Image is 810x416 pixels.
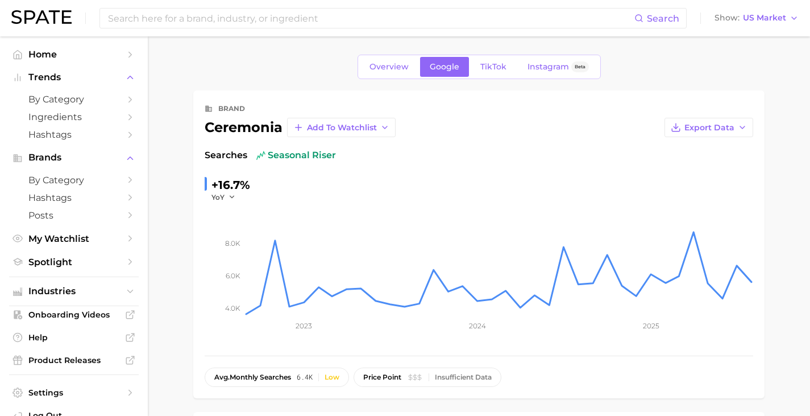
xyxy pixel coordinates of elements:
span: Hashtags [28,129,119,140]
div: ceremonia [205,121,283,134]
input: Search here for a brand, industry, or ingredient [107,9,634,28]
a: Overview [360,57,418,77]
tspan: 2023 [296,322,312,330]
span: seasonal riser [256,149,336,162]
span: My Watchlist [28,233,119,244]
button: Brands [9,149,139,166]
tspan: 6.0k [226,271,240,280]
a: TikTok [471,57,516,77]
a: Settings [9,384,139,401]
span: by Category [28,94,119,105]
a: Help [9,329,139,346]
button: YoY [211,192,236,202]
a: Google [420,57,469,77]
span: Home [28,49,119,60]
tspan: 4.0k [225,304,240,312]
a: InstagramBeta [518,57,599,77]
span: Settings [28,388,119,398]
span: Trends [28,72,119,83]
span: by Category [28,175,119,186]
span: Brands [28,153,119,163]
a: Hashtags [9,126,139,143]
span: Add to Watchlist [307,123,377,133]
button: Trends [9,69,139,86]
span: Posts [28,210,119,221]
button: ShowUS Market [712,11,801,26]
span: price point [363,373,401,381]
a: Onboarding Videos [9,306,139,323]
span: 6.4k [297,373,313,381]
span: Hashtags [28,192,119,203]
span: Show [715,15,740,21]
div: Insufficient Data [435,373,492,381]
button: Export Data [664,118,753,137]
tspan: 2025 [643,322,659,330]
a: by Category [9,90,139,108]
div: +16.7% [211,176,250,194]
a: Home [9,46,139,63]
img: seasonal riser [256,151,265,160]
span: Search [647,13,679,24]
span: YoY [211,192,225,202]
img: SPATE [11,10,72,24]
span: Overview [369,62,409,72]
a: Hashtags [9,189,139,207]
span: Google [430,62,459,72]
span: monthly searches [214,373,291,381]
span: Onboarding Videos [28,310,119,320]
span: Searches [205,149,247,162]
a: by Category [9,171,139,189]
span: Beta [575,62,585,72]
button: Add to Watchlist [287,118,396,137]
button: price pointInsufficient Data [354,368,501,387]
tspan: 2024 [469,322,486,330]
span: TikTok [480,62,506,72]
button: Industries [9,283,139,300]
a: My Watchlist [9,230,139,248]
span: Help [28,332,119,343]
span: Export Data [684,123,734,133]
button: avg.monthly searches6.4kLow [205,368,349,387]
span: Product Releases [28,355,119,365]
span: Ingredients [28,112,119,122]
span: Spotlight [28,257,119,267]
tspan: 8.0k [225,239,240,248]
a: Product Releases [9,352,139,369]
span: Instagram [527,62,569,72]
a: Posts [9,207,139,224]
a: Ingredients [9,108,139,126]
span: US Market [743,15,786,21]
abbr: average [214,373,230,381]
span: Industries [28,286,119,296]
a: Spotlight [9,253,139,271]
div: brand [218,102,245,116]
div: Low [325,373,339,381]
